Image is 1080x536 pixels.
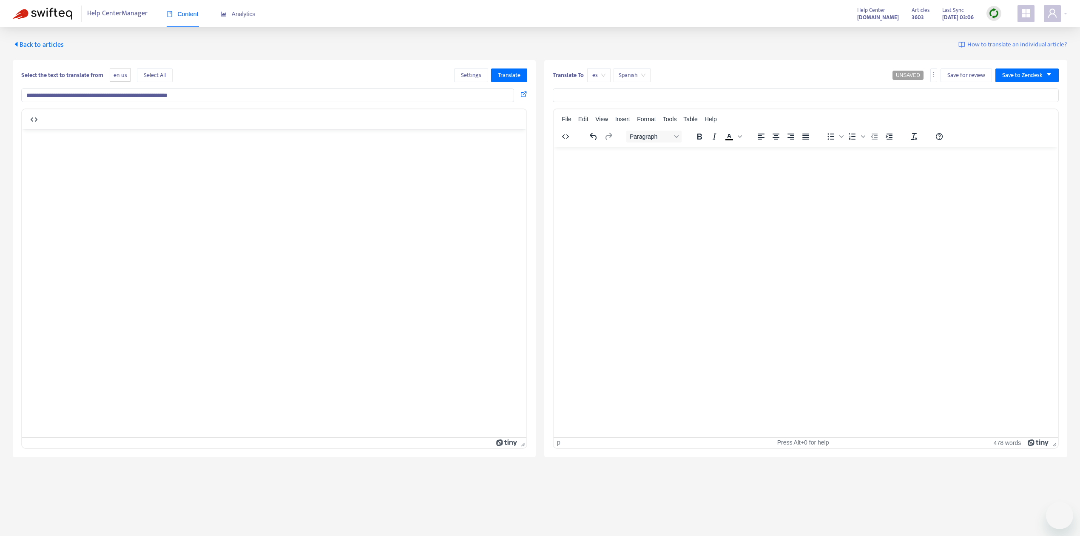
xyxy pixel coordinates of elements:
span: Paragraph [630,133,671,140]
span: es [592,69,605,82]
span: Save to Zendesk [1002,71,1043,80]
img: Swifteq [13,8,72,20]
span: Content [167,11,199,17]
div: Bullet list [824,131,845,143]
span: Articles [912,6,929,15]
button: Increase indent [882,131,896,143]
button: Align left [754,131,768,143]
button: Block Paragraph [626,131,682,143]
button: Clear formatting [907,131,921,143]
iframe: Rich Text Area [22,129,526,437]
span: UNSAVED [896,72,920,78]
span: Translate [498,71,520,80]
span: Format [637,116,656,123]
span: Help Center [857,6,885,15]
b: Translate To [553,70,584,80]
button: Save to Zendeskcaret-down [995,68,1059,82]
span: caret-left [13,41,20,48]
span: Back to articles [13,39,64,51]
span: caret-down [1046,71,1052,77]
button: Select All [137,68,173,82]
span: user [1047,8,1057,18]
a: Powered by Tiny [496,439,517,446]
strong: [DOMAIN_NAME] [857,13,899,22]
img: image-link [958,41,965,48]
span: more [931,71,937,77]
span: Save for review [947,71,985,80]
button: Translate [491,68,527,82]
span: Edit [578,116,588,123]
div: Press the Up and Down arrow keys to resize the editor. [1049,438,1058,448]
iframe: Rich Text Area [554,147,1058,437]
span: Analytics [221,11,256,17]
div: Press the Up and Down arrow keys to resize the editor. [517,438,526,448]
div: Press Alt+0 for help [721,439,885,446]
span: Insert [615,116,630,123]
b: Select the text to translate from [21,70,103,80]
button: Decrease indent [867,131,881,143]
iframe: Botón para iniciar la ventana de mensajería [1046,502,1073,529]
a: How to translate an individual article? [958,40,1067,50]
span: book [167,11,173,17]
span: Select All [144,71,166,80]
button: Italic [707,131,722,143]
div: Text color Black [722,131,743,143]
span: Tools [663,116,677,123]
span: Spanish [619,69,645,82]
span: en-us [110,68,131,82]
span: Table [683,116,697,123]
span: How to translate an individual article? [967,40,1067,50]
div: p [557,439,560,446]
span: Help [705,116,717,123]
button: 478 words [994,439,1021,446]
span: appstore [1021,8,1031,18]
span: Help Center Manager [87,6,148,22]
span: Settings [461,71,481,80]
button: Help [932,131,946,143]
button: Redo [601,131,616,143]
span: area-chart [221,11,227,17]
span: Last Sync [942,6,964,15]
button: Align right [784,131,798,143]
button: Align center [769,131,783,143]
button: Save for review [941,68,992,82]
span: View [595,116,608,123]
a: Powered by Tiny [1028,439,1049,446]
strong: [DATE] 03:06 [942,13,974,22]
button: Bold [692,131,707,143]
strong: 3603 [912,13,924,22]
button: Undo [586,131,601,143]
img: sync.dc5367851b00ba804db3.png [989,8,999,19]
div: Numbered list [845,131,867,143]
span: File [562,116,571,123]
button: Settings [454,68,488,82]
button: Justify [799,131,813,143]
a: [DOMAIN_NAME] [857,12,899,22]
button: more [930,68,937,82]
